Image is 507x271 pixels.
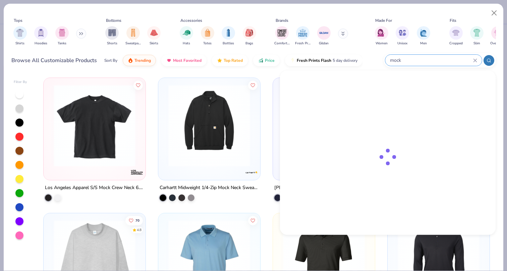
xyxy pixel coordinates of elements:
span: Skirts [150,41,158,46]
span: Price [265,58,275,63]
img: Women Image [378,29,385,37]
button: Like [248,80,258,90]
span: 70 [136,219,140,222]
span: Sweatpants [125,41,141,46]
input: Try "T-Shirt" [389,56,473,64]
div: filter for Fresh Prints [295,26,311,46]
button: filter button [449,26,463,46]
img: TopRated.gif [217,58,222,63]
img: most_fav.gif [166,58,172,63]
img: Tanks Image [58,29,66,37]
img: Totes Image [204,29,211,37]
div: Filter By [14,80,27,85]
img: Fresh Prints Image [298,28,308,38]
div: filter for Comfort Colors [274,26,290,46]
div: Browse All Customizable Products [11,56,97,64]
div: Brands [276,17,288,24]
button: filter button [180,26,193,46]
span: Tanks [58,41,66,46]
div: filter for Gildan [317,26,331,46]
img: Shirts Image [16,29,24,37]
span: 5 day delivery [333,57,357,64]
button: filter button [375,26,388,46]
div: Tops [14,17,22,24]
span: Trending [134,58,151,63]
button: filter button [243,26,256,46]
img: trending.gif [128,58,133,63]
button: Like [134,80,143,90]
img: Slim Image [473,29,481,37]
button: filter button [417,26,430,46]
span: Fresh Prints Flash [297,58,331,63]
span: Unisex [397,41,407,46]
div: Los Angeles Apparel S/S Mock Crew Neck 6.0oz Heavy [45,184,144,192]
img: Bottles Image [225,29,232,37]
div: filter for Hoodies [34,26,48,46]
div: filter for Bottles [222,26,235,46]
img: cd87ce7e-6e99-4feb-bb67-a47fc5cbd8c5 [50,85,139,167]
span: Slim [473,41,480,46]
img: Hats Image [183,29,190,37]
img: Men Image [420,29,427,37]
div: filter for Shorts [105,26,119,46]
button: filter button [222,26,235,46]
div: Made For [375,17,392,24]
img: Carhartt logo [245,166,258,179]
img: Comfort Colors Image [277,28,287,38]
button: filter button [317,26,331,46]
button: Top Rated [212,55,248,66]
button: Most Favorited [161,55,207,66]
img: Oversized Image [494,29,502,37]
button: Like [248,216,258,225]
span: Hats [183,41,190,46]
span: Most Favorited [173,58,202,63]
img: Cropped Image [452,29,460,37]
span: Fresh Prints [295,41,311,46]
img: Sweatpants Image [129,29,137,37]
img: Hoodies Image [37,29,45,37]
button: Like [126,216,143,225]
button: filter button [396,26,409,46]
span: Men [420,41,427,46]
img: flash.gif [290,58,295,63]
div: filter for Hats [180,26,193,46]
div: Fits [450,17,456,24]
img: 7954176f-18fa-4bbb-98a3-5bc754bc1bf5 [253,85,342,167]
div: Sort By [104,57,117,63]
button: filter button [490,26,505,46]
span: Totes [203,41,212,46]
div: filter for Men [417,26,430,46]
button: filter button [147,26,161,46]
button: Fresh Prints Flash5 day delivery [285,55,362,66]
img: fa30a71f-ae49-4e0d-8c1b-95533b14cc8e [165,85,253,167]
button: filter button [201,26,214,46]
img: Shorts Image [108,29,116,37]
span: Shorts [107,41,117,46]
button: filter button [34,26,48,46]
button: Close [488,7,501,19]
div: filter for Sweatpants [125,26,141,46]
img: Gildan Image [319,28,329,38]
button: filter button [13,26,27,46]
div: filter for Bags [243,26,256,46]
div: 4.8 [137,227,142,232]
span: Comfort Colors [274,41,290,46]
button: filter button [55,26,69,46]
div: filter for Women [375,26,388,46]
div: filter for Unisex [396,26,409,46]
div: filter for Cropped [449,26,463,46]
div: Carhartt Midweight 1/4-Zip Mock Neck Sweatshirt [160,184,259,192]
span: Cropped [449,41,463,46]
span: Hoodies [35,41,47,46]
button: Price [253,55,280,66]
button: Trending [123,55,156,66]
div: filter for Oversized [490,26,505,46]
div: filter for Slim [470,26,484,46]
span: Bottles [223,41,234,46]
span: Bags [245,41,253,46]
button: filter button [105,26,119,46]
span: Shirts [15,41,24,46]
span: Top Rated [224,58,243,63]
div: filter for Shirts [13,26,27,46]
span: Oversized [490,41,505,46]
